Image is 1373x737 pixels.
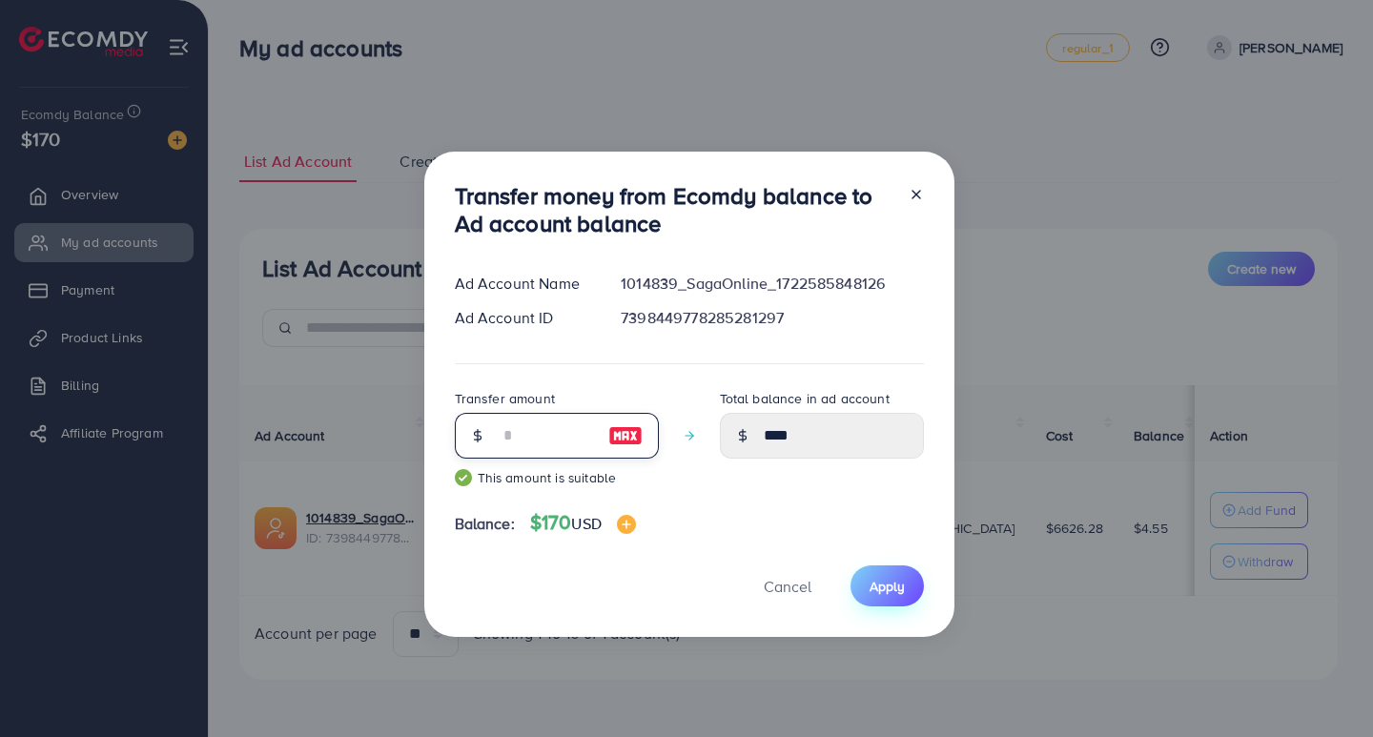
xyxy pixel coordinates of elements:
[440,307,606,329] div: Ad Account ID
[605,273,938,295] div: 1014839_SagaOnline_1722585848126
[440,273,606,295] div: Ad Account Name
[455,513,515,535] span: Balance:
[608,424,643,447] img: image
[617,515,636,534] img: image
[764,576,811,597] span: Cancel
[455,468,659,487] small: This amount is suitable
[571,513,601,534] span: USD
[1292,651,1359,723] iframe: Chat
[455,182,893,237] h3: Transfer money from Ecomdy balance to Ad account balance
[720,389,890,408] label: Total balance in ad account
[455,469,472,486] img: guide
[605,307,938,329] div: 7398449778285281297
[850,565,924,606] button: Apply
[870,577,905,596] span: Apply
[740,565,835,606] button: Cancel
[530,511,636,535] h4: $170
[455,389,555,408] label: Transfer amount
